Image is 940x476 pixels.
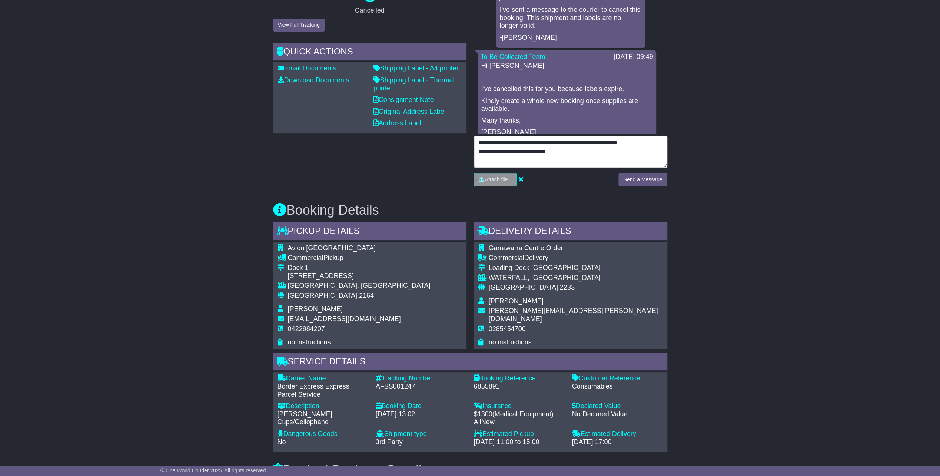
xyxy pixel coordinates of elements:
div: Description [278,402,368,410]
span: Commercial [288,254,323,261]
div: [GEOGRAPHIC_DATA], [GEOGRAPHIC_DATA] [288,282,431,290]
div: [PERSON_NAME] Cups/Cellophane [278,410,368,426]
div: [DATE] 11:00 to 15:00 [474,438,565,446]
p: Kindly create a whole new booking once supplies are available. [481,97,652,113]
div: Customer Reference [572,374,663,383]
span: 0285454700 [489,325,526,333]
p: Cancelled [273,7,466,15]
a: Email Documents [278,65,336,72]
span: [PERSON_NAME] [288,305,343,313]
div: Declared Value [572,402,663,410]
span: [GEOGRAPHIC_DATA] [489,284,558,291]
div: Border Express Express Parcel Service [278,383,368,399]
div: AllNew [474,418,565,426]
p: Many thanks, [481,117,652,125]
div: WATERFALL, [GEOGRAPHIC_DATA] [489,274,663,282]
div: Service Details [273,353,667,373]
span: [GEOGRAPHIC_DATA] [288,292,357,299]
span: © One World Courier 2025. All rights reserved. [160,467,268,473]
div: [DATE] 09:49 [614,53,653,61]
span: no instructions [288,338,331,346]
div: Loading Dock [GEOGRAPHIC_DATA] [489,264,663,272]
a: To Be Collected Team [481,53,545,60]
button: View Full Tracking [273,19,325,32]
div: 6855891 [474,383,565,391]
span: Avion [GEOGRAPHIC_DATA] [288,244,376,252]
h3: Booking Details [273,203,667,218]
span: 2233 [560,284,575,291]
span: [PERSON_NAME] [489,297,544,305]
span: Medical Equipment [495,410,551,418]
div: Pickup [288,254,431,262]
div: Dangerous Goods [278,430,368,438]
span: [EMAIL_ADDRESS][DOMAIN_NAME] [288,315,401,323]
div: Estimated Delivery [572,430,663,438]
p: I've sent a message to the courier to cancel this booking. This shipment and labels are no longer... [500,6,641,30]
a: Original Address Label [373,108,446,115]
div: Estimated Pickup [474,430,565,438]
div: Shipment type [376,430,466,438]
div: Tracking Number [376,374,466,383]
div: Dock 1 [288,264,431,272]
span: Commercial [489,254,524,261]
a: Download Documents [278,76,349,84]
div: AFSS001247 [376,383,466,391]
p: I've cancelled this for you because labels expire. [481,85,652,93]
div: Delivery [489,254,663,262]
div: [STREET_ADDRESS] [288,272,431,280]
a: Shipping Label - A4 printer [373,65,459,72]
div: Quick Actions [273,43,466,63]
span: 2164 [359,292,374,299]
p: [PERSON_NAME] [481,128,652,136]
div: Delivery Details [474,222,667,242]
p: -[PERSON_NAME] [500,34,641,42]
div: Carrier Name [278,374,368,383]
a: Address Label [373,119,421,127]
div: [DATE] 17:00 [572,438,663,446]
div: [DATE] 13:02 [376,410,466,419]
span: 1300 [478,410,492,418]
div: Booking Reference [474,374,565,383]
div: Consumables [572,383,663,391]
div: Pickup Details [273,222,466,242]
span: no instructions [489,338,532,346]
span: No [278,438,286,446]
button: Send a Message [618,173,667,186]
p: Hi [PERSON_NAME], [481,62,652,70]
a: Shipping Label - Thermal printer [373,76,455,92]
div: Booking Date [376,402,466,410]
a: Consignment Note [373,96,434,103]
div: Insurance [474,402,565,410]
span: [PERSON_NAME][EMAIL_ADDRESS][PERSON_NAME][DOMAIN_NAME] [489,307,658,323]
div: $ ( ) [474,410,565,426]
span: Garrawarra Centre Order [489,244,563,252]
span: 0422984207 [288,325,325,333]
span: 3rd Party [376,438,403,446]
div: No Declared Value [572,410,663,419]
